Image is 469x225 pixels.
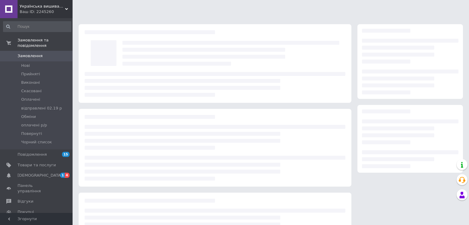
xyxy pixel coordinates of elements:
[62,152,70,157] span: 15
[18,162,56,168] span: Товари та послуги
[21,106,62,111] span: відправлені 02.19 р
[21,97,40,102] span: Оплачені
[21,88,42,94] span: Скасовані
[18,37,73,48] span: Замовлення та повідомлення
[18,199,33,204] span: Відгуки
[21,80,40,85] span: Виконані
[20,4,65,9] span: Українська вишиванка з Коломиї
[18,173,62,178] span: [DEMOGRAPHIC_DATA]
[21,114,36,119] span: Обміни
[65,173,70,178] span: 4
[21,122,47,128] span: оплачені р/р
[21,139,52,145] span: Чорний список
[18,183,56,194] span: Панель управління
[21,71,40,77] span: Прийняті
[3,21,71,32] input: Пошук
[21,131,42,136] span: Повернуті
[18,53,43,59] span: Замовлення
[18,209,34,215] span: Покупці
[60,173,65,178] span: 1
[21,63,30,68] span: Нові
[20,9,73,15] div: Ваш ID: 2245260
[18,152,47,157] span: Повідомлення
